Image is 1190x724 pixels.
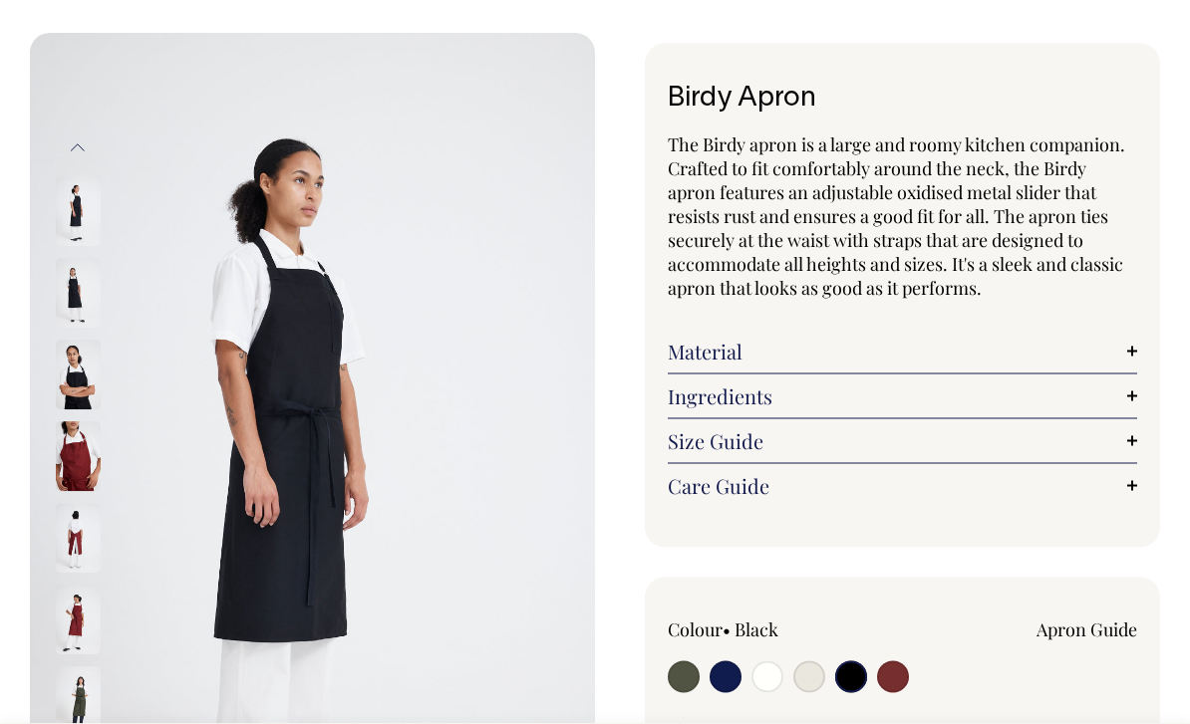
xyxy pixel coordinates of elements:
[1037,617,1137,641] a: Apron Guide
[668,474,1137,498] a: Care Guide
[56,504,101,574] img: burgundy
[668,84,1137,115] h1: Birdy Apron
[668,429,1137,453] a: Size Guide
[668,340,1137,363] a: Material
[735,617,778,641] label: Black
[56,586,101,655] img: Birdy Apron
[668,617,855,641] div: Colour
[668,384,1137,408] a: Ingredients
[63,126,93,171] button: Previous
[723,617,731,641] span: •
[56,341,101,410] img: black
[56,177,101,247] img: black
[56,422,101,492] img: burgundy
[668,132,1125,300] span: The Birdy apron is a large and roomy kitchen companion. Crafted to fit comfortably around the nec...
[56,259,101,329] img: black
